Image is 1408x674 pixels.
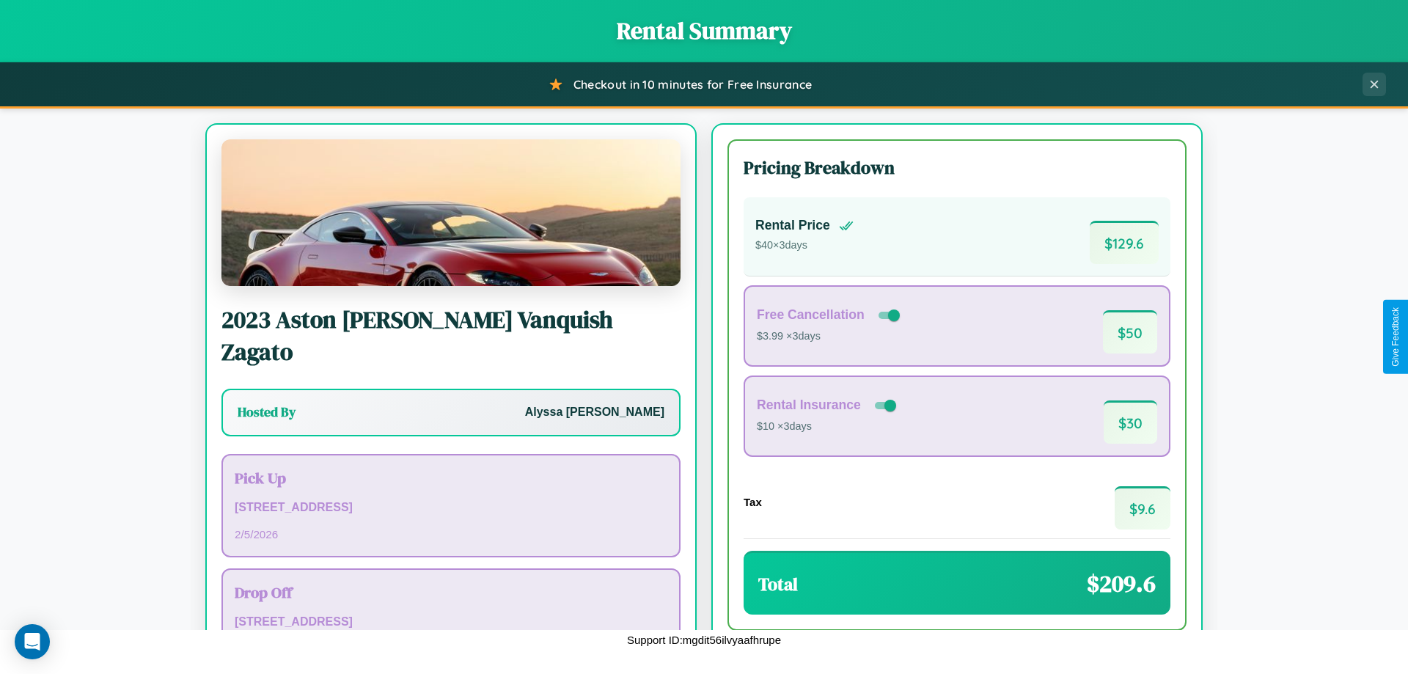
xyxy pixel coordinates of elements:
[221,139,681,286] img: Aston Martin Vanquish Zagato
[755,236,854,255] p: $ 40 × 3 days
[757,417,899,436] p: $10 × 3 days
[15,15,1393,47] h1: Rental Summary
[235,467,667,488] h3: Pick Up
[1390,307,1401,367] div: Give Feedback
[1087,568,1156,600] span: $ 209.6
[235,524,667,544] p: 2 / 5 / 2026
[573,77,812,92] span: Checkout in 10 minutes for Free Insurance
[221,304,681,368] h2: 2023 Aston [PERSON_NAME] Vanquish Zagato
[15,624,50,659] div: Open Intercom Messenger
[1090,221,1159,264] span: $ 129.6
[238,403,296,421] h3: Hosted By
[1104,400,1157,444] span: $ 30
[525,402,664,423] p: Alyssa [PERSON_NAME]
[1103,310,1157,354] span: $ 50
[757,398,861,413] h4: Rental Insurance
[744,155,1170,180] h3: Pricing Breakdown
[755,218,830,233] h4: Rental Price
[235,612,667,633] p: [STREET_ADDRESS]
[757,307,865,323] h4: Free Cancellation
[744,496,762,508] h4: Tax
[627,630,781,650] p: Support ID: mgdit56ilvyaafhrupe
[757,327,903,346] p: $3.99 × 3 days
[1115,486,1170,530] span: $ 9.6
[758,572,798,596] h3: Total
[235,582,667,603] h3: Drop Off
[235,497,667,519] p: [STREET_ADDRESS]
